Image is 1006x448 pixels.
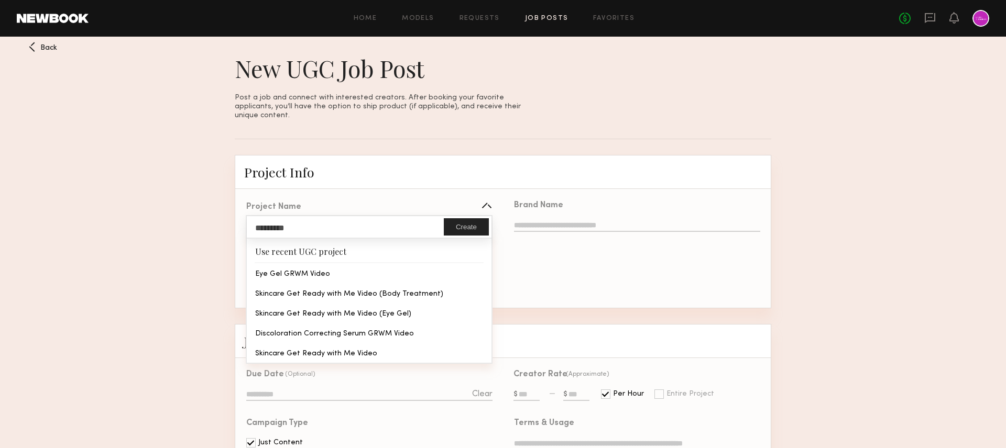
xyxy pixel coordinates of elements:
div: Just Content [258,439,303,446]
div: Clear [472,390,493,399]
div: Brand Name [514,201,563,210]
h1: New UGC Job Post [235,52,524,84]
span: Project Info [244,163,314,181]
div: Terms & Usage [514,419,574,428]
a: Models [402,15,434,22]
div: (Optional) [285,371,315,378]
div: Entire Project [666,390,714,398]
p: Post a job and connect with interested creators. After booking your favorite applicants, you’ll h... [235,93,524,120]
span: Back [40,44,57,52]
a: Requests [460,15,500,22]
div: Skincare Get Ready with Me Video (Eye Gel) [247,303,491,323]
div: Per Hour [613,390,644,398]
div: Due Date [246,371,284,379]
a: Job Posts [525,15,568,22]
div: Skincare Get Ready with Me Video [247,343,491,363]
span: Job Info [244,332,291,350]
div: Discoloration Correcting Serum GRWM Video [247,323,491,343]
div: (Approximate) [566,371,609,378]
button: Create [444,218,489,236]
a: Favorites [593,15,635,22]
div: Campaign Type [246,419,308,428]
div: Creator Rate [513,371,567,379]
div: Use recent UGC project [247,239,491,262]
a: Home [354,15,377,22]
div: Project Name [246,203,301,211]
div: Skincare Get Ready with Me Video (Body Treatment) [247,283,491,303]
div: Eye Gel GRWM Video [247,263,491,283]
